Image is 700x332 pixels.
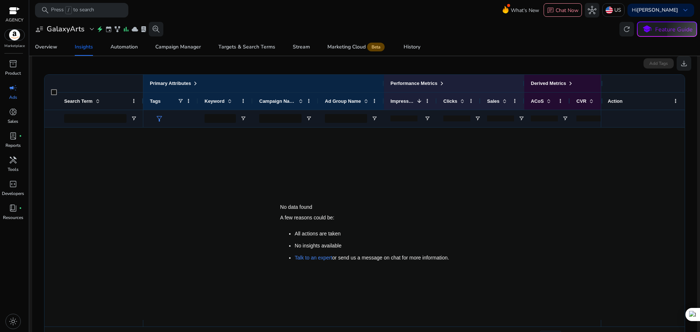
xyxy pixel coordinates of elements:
[105,26,112,33] span: event
[5,30,24,40] img: amazon.svg
[404,44,420,50] div: History
[327,44,386,50] div: Marketing Cloud
[619,22,634,36] button: refresh
[9,59,17,68] span: inventory_2
[155,44,201,50] div: Campaign Manager
[87,25,96,34] span: expand_more
[637,7,678,13] b: [PERSON_NAME]
[367,43,385,51] span: Beta
[588,6,596,15] span: hub
[9,180,17,188] span: code_blocks
[677,56,691,71] button: download
[150,98,160,104] span: Tags
[9,83,17,92] span: campaign
[149,22,163,36] button: search_insights
[637,22,697,37] button: schoolFeature Guide
[150,81,191,86] span: Primary Attributes
[3,214,23,221] p: Resources
[443,98,457,104] span: Clicks
[585,3,599,17] button: hub
[240,116,246,121] button: Open Filter Menu
[487,98,499,104] span: Sales
[35,25,44,34] span: user_attributes
[122,26,130,33] span: bar_chart
[140,26,147,33] span: lab_profile
[205,98,225,104] span: Keyword
[681,6,690,15] span: keyboard_arrow_down
[114,26,121,33] span: family_history
[9,156,17,164] span: handyman
[655,25,693,34] p: Feature Guide
[306,116,312,121] button: Open Filter Menu
[576,98,586,104] span: CVR
[475,116,481,121] button: Open Filter Menu
[531,81,566,86] span: Derived Metrics
[390,81,437,86] span: Performance Metrics
[424,116,430,121] button: Open Filter Menu
[8,166,19,173] p: Tools
[4,43,25,49] p: Marketplace
[632,8,678,13] p: Hi
[75,44,93,50] div: Insights
[280,204,312,210] p: No data found
[51,6,94,14] p: Press to search
[608,98,622,104] span: Action
[518,116,524,121] button: Open Filter Menu
[8,118,18,125] p: Sales
[131,116,137,121] button: Open Filter Menu
[205,114,236,123] input: Keyword Filter Input
[606,7,613,14] img: us.svg
[64,114,127,123] input: Search Term Filter Input
[547,7,554,14] span: chat
[9,94,17,101] p: Ads
[259,98,296,104] span: Campaign Name
[562,116,568,121] button: Open Filter Menu
[218,44,275,50] div: Targets & Search Terms
[35,44,57,50] div: Overview
[325,98,361,104] span: Ad Group Name
[9,108,17,116] span: donut_small
[41,6,50,15] span: search
[295,255,332,261] a: Talk to an expert
[259,114,302,123] input: Campaign Name Filter Input
[295,255,449,261] li: or send us a message on chat for more information.
[5,17,23,23] p: AGENCY
[5,142,21,149] p: Reports
[96,26,104,33] span: electric_bolt
[155,114,164,123] span: filter_alt
[19,207,22,210] span: fiber_manual_record
[531,98,544,104] span: ACoS
[325,114,367,123] input: Ad Group Name Filter Input
[110,44,138,50] div: Automation
[19,134,22,137] span: fiber_manual_record
[642,24,652,35] span: school
[293,44,310,50] div: Stream
[152,25,160,34] span: search_insights
[295,231,341,237] li: All actions are taken
[64,98,93,104] span: Search Term
[614,4,621,16] p: US
[9,317,17,326] span: light_mode
[295,243,341,249] li: No insights available
[280,215,334,220] p: A few reasons could be:
[372,116,377,121] button: Open Filter Menu
[47,25,85,34] h3: GalaxyArts
[9,204,17,212] span: book_4
[511,4,539,17] span: What's New
[131,26,139,33] span: cloud
[622,25,631,34] span: refresh
[556,7,579,14] p: Chat Now
[544,3,582,17] button: chatChat Now
[5,70,21,77] p: Product
[9,132,17,140] span: lab_profile
[2,190,24,197] p: Developers
[390,98,414,104] span: Impressions
[680,59,688,68] span: download
[65,6,72,14] span: /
